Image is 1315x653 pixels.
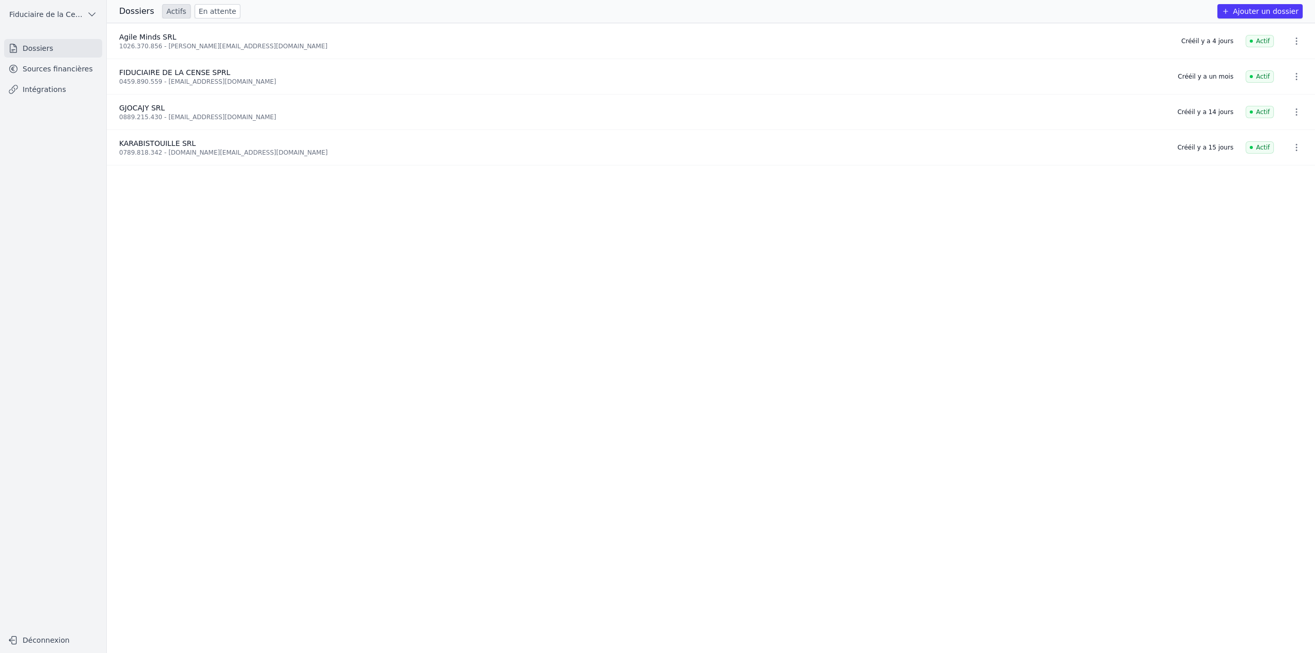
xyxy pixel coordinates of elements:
button: Fiduciaire de la Cense & Associés [4,6,102,23]
span: Agile Minds SRL [119,33,176,41]
span: Actif [1246,35,1274,47]
div: 0459.890.559 - [EMAIL_ADDRESS][DOMAIN_NAME] [119,78,1166,86]
div: Créé il y a 15 jours [1177,143,1233,152]
span: Fiduciaire de la Cense & Associés [9,9,83,20]
div: Créé il y a 14 jours [1177,108,1233,116]
div: Créé il y a un mois [1178,72,1233,81]
span: Actif [1246,70,1274,83]
div: 0889.215.430 - [EMAIL_ADDRESS][DOMAIN_NAME] [119,113,1165,121]
span: Actif [1246,141,1274,154]
a: Intégrations [4,80,102,99]
button: Ajouter un dossier [1217,4,1303,18]
a: Actifs [162,4,191,18]
span: GJOCAJY SRL [119,104,165,112]
div: 0789.818.342 - [DOMAIN_NAME][EMAIL_ADDRESS][DOMAIN_NAME] [119,148,1165,157]
div: Créé il y a 4 jours [1181,37,1233,45]
a: Sources financières [4,60,102,78]
span: Actif [1246,106,1274,118]
button: Déconnexion [4,632,102,648]
span: KARABISTOUILLE SRL [119,139,196,147]
a: En attente [195,4,240,18]
a: Dossiers [4,39,102,58]
h3: Dossiers [119,5,154,17]
span: FIDUCIAIRE DE LA CENSE SPRL [119,68,230,77]
div: 1026.370.856 - [PERSON_NAME][EMAIL_ADDRESS][DOMAIN_NAME] [119,42,1169,50]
